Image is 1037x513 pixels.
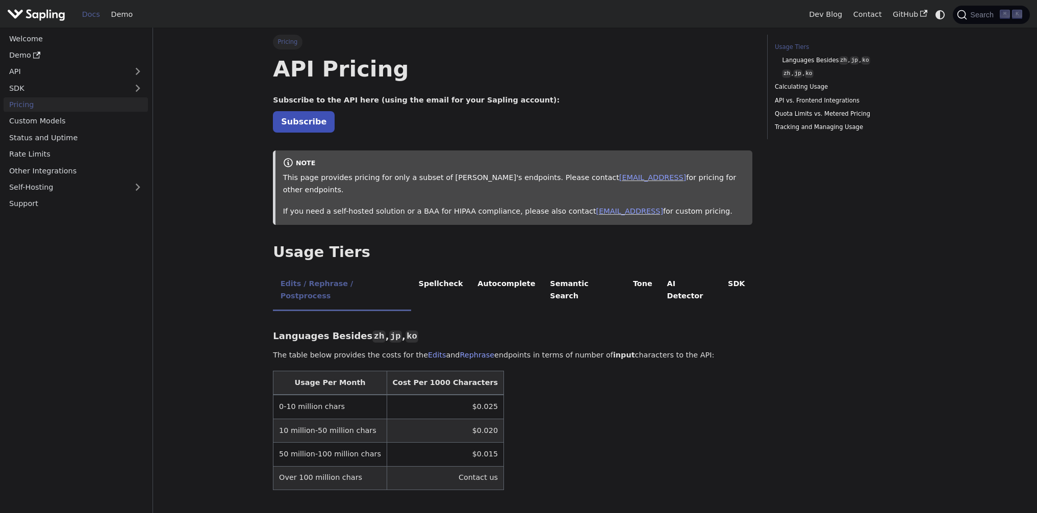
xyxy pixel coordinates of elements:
li: Spellcheck [411,271,470,311]
strong: input [613,351,635,359]
a: Calculating Usage [775,82,913,92]
code: ko [804,69,814,78]
a: Self-Hosting [4,180,148,195]
a: Docs [77,7,106,22]
a: Demo [4,48,148,63]
a: Usage Tiers [775,42,913,52]
td: Contact us [387,466,503,490]
a: [EMAIL_ADDRESS] [619,173,686,182]
a: Dev Blog [803,7,847,22]
code: ko [406,330,418,343]
a: Edits [428,351,446,359]
kbd: ⌘ [1000,10,1010,19]
p: The table below provides the costs for the and endpoints in terms of number of characters to the ... [273,349,752,362]
code: zh [839,56,848,65]
a: Tracking and Managing Usage [775,122,913,132]
a: Sapling.ai [7,7,69,22]
a: Demo [106,7,138,22]
td: 0-10 million chars [273,395,387,419]
div: note [283,158,745,170]
button: Switch between dark and light mode (currently system mode) [933,7,948,22]
a: GitHub [887,7,932,22]
a: Custom Models [4,114,148,129]
td: Over 100 million chars [273,466,387,490]
code: zh [372,330,385,343]
code: zh [782,69,791,78]
h1: API Pricing [273,55,752,83]
th: Cost Per 1000 Characters [387,371,503,395]
nav: Breadcrumbs [273,35,752,49]
td: $0.025 [387,395,503,419]
a: zh,jp,ko [782,69,909,79]
a: Support [4,196,148,211]
a: [EMAIL_ADDRESS] [596,207,663,215]
a: Quota Limits vs. Metered Pricing [775,109,913,119]
span: Pricing [273,35,302,49]
a: Pricing [4,97,148,112]
td: $0.020 [387,419,503,442]
button: Expand sidebar category 'API' [128,64,148,79]
code: ko [861,56,870,65]
a: Subscribe [273,111,335,132]
button: Search (Command+K) [953,6,1029,24]
strong: Subscribe to the API here (using the email for your Sapling account): [273,96,560,104]
a: Rate Limits [4,147,148,162]
li: Tone [626,271,660,311]
li: Edits / Rephrase / Postprocess [273,271,411,311]
a: Rephrase [460,351,494,359]
a: Welcome [4,31,148,46]
img: Sapling.ai [7,7,65,22]
li: Autocomplete [470,271,543,311]
p: If you need a self-hosted solution or a BAA for HIPAA compliance, please also contact for custom ... [283,206,745,218]
td: $0.015 [387,443,503,466]
a: API vs. Frontend Integrations [775,96,913,106]
a: Status and Uptime [4,130,148,145]
a: API [4,64,128,79]
a: Other Integrations [4,163,148,178]
code: jp [389,330,402,343]
p: This page provides pricing for only a subset of [PERSON_NAME]'s endpoints. Please contact for pri... [283,172,745,196]
code: jp [793,69,802,78]
li: Semantic Search [543,271,626,311]
code: jp [850,56,859,65]
button: Expand sidebar category 'SDK' [128,81,148,95]
h3: Languages Besides , , [273,330,752,342]
li: AI Detector [660,271,721,311]
a: Contact [848,7,888,22]
a: Languages Besideszh,jp,ko [782,56,909,65]
td: 50 million-100 million chars [273,443,387,466]
th: Usage Per Month [273,371,387,395]
li: SDK [721,271,752,311]
td: 10 million-50 million chars [273,419,387,442]
a: SDK [4,81,128,95]
kbd: K [1012,10,1022,19]
span: Search [967,11,1000,19]
h2: Usage Tiers [273,243,752,262]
